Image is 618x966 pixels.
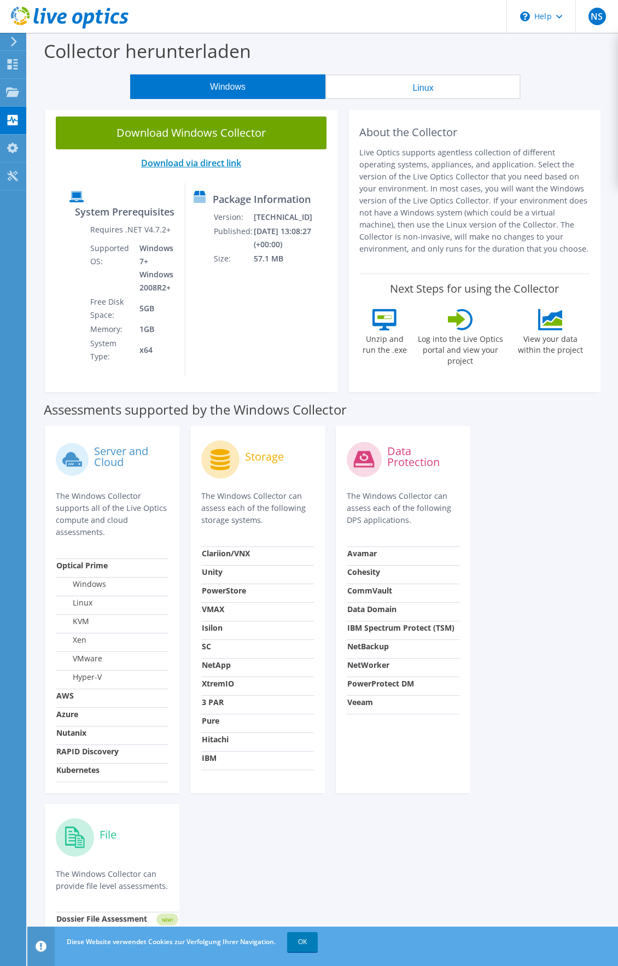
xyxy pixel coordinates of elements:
[56,560,108,571] strong: Optical Prime
[56,597,92,608] label: Linux
[202,678,234,689] strong: XtremIO
[325,74,521,99] button: Linux
[347,490,459,526] p: The Windows Collector can assess each of the following DPS applications.
[415,330,505,366] label: Log into the Live Optics portal and view your project
[90,241,131,295] td: Supported OS:
[75,206,174,217] label: System Prerequisites
[56,653,102,664] label: VMware
[56,616,89,627] label: KVM
[387,446,459,468] label: Data Protection
[520,11,530,21] svg: \n
[347,678,414,689] strong: PowerProtect DM
[202,660,231,670] strong: NetApp
[347,585,392,596] strong: CommVault
[56,635,86,645] label: Xen
[90,322,131,336] td: Memory:
[202,753,217,763] strong: IBM
[202,548,250,558] strong: Clariion/VNX
[245,451,284,462] label: Storage
[131,322,177,336] td: 1GB
[44,38,251,63] label: Collector herunterladen
[359,147,590,255] p: Live Optics supports agentless collection of different operating systems, appliances, and applica...
[202,715,219,726] strong: Pure
[347,567,380,577] strong: Cohesity
[56,490,168,538] p: The Windows Collector supports all of the Live Optics compute and cloud assessments.
[347,660,389,670] strong: NetWorker
[131,295,177,322] td: 5GB
[359,330,410,356] label: Unzip and run the .exe
[44,404,347,415] label: Assessments supported by the Windows Collector
[347,622,454,633] strong: IBM Spectrum Protect (TSM)
[90,224,171,235] label: Requires .NET V4.7.2+
[201,490,314,526] p: The Windows Collector can assess each of the following storage systems.
[213,224,253,252] td: Published:
[56,868,168,892] p: The Windows Collector can provide file level assessments.
[347,641,389,651] strong: NetBackup
[202,567,223,577] strong: Unity
[94,446,168,468] label: Server and Cloud
[347,604,397,614] strong: Data Domain
[511,330,590,356] label: View your data within the project
[56,690,74,701] strong: AWS
[162,916,173,922] tspan: NEW!
[213,252,253,266] td: Size:
[202,604,224,614] strong: VMAX
[67,937,276,946] span: Diese Website verwendet Cookies zur Verfolgung Ihrer Navigation.
[390,282,559,295] label: Next Steps for using the Collector
[347,548,377,558] strong: Avamar
[359,126,590,139] h2: About the Collector
[213,210,253,224] td: Version:
[202,641,211,651] strong: SC
[56,746,119,756] strong: RAPID Discovery
[347,697,373,707] strong: Veeam
[202,697,224,707] strong: 3 PAR
[131,336,177,364] td: x64
[100,829,116,840] label: File
[202,622,223,633] strong: Isilon
[90,295,131,322] td: Free Disk Space:
[56,579,106,590] label: Windows
[213,194,311,205] label: Package Information
[202,734,229,744] strong: Hitachi
[141,157,241,169] a: Download via direct link
[253,224,333,252] td: [DATE] 13:08:27 (+00:00)
[56,765,100,775] strong: Kubernetes
[130,74,325,99] button: Windows
[90,336,131,364] td: System Type:
[56,709,78,719] strong: Azure
[202,585,246,596] strong: PowerStore
[588,8,606,25] span: NS
[131,241,177,295] td: Windows 7+ Windows 2008R2+
[56,728,86,738] strong: Nutanix
[253,252,333,266] td: 57.1 MB
[253,210,333,224] td: [TECHNICAL_ID]
[56,672,102,683] label: Hyper-V
[287,932,318,952] a: OK
[56,913,147,924] strong: Dossier File Assessment
[56,117,327,149] a: Download Windows Collector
